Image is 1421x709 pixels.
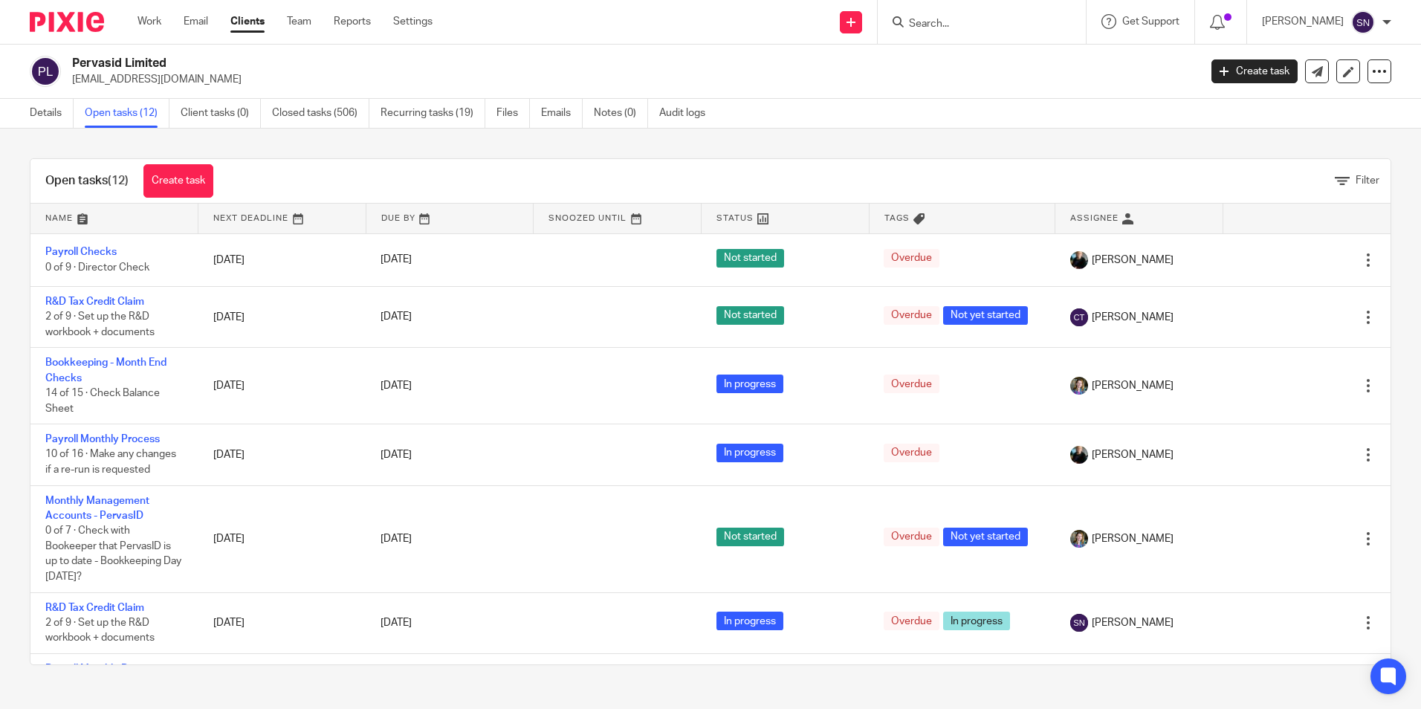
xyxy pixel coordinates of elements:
[1356,175,1379,186] span: Filter
[381,312,412,323] span: [DATE]
[381,450,412,460] span: [DATE]
[85,99,169,128] a: Open tasks (12)
[45,388,160,414] span: 14 of 15 · Check Balance Sheet
[496,99,530,128] a: Files
[1070,614,1088,632] img: svg%3E
[1122,16,1179,27] span: Get Support
[1092,615,1174,630] span: [PERSON_NAME]
[1070,308,1088,326] img: svg%3E
[884,249,939,268] span: Overdue
[1070,377,1088,395] img: 1530183611242%20(1).jpg
[548,214,627,222] span: Snoozed Until
[45,434,160,444] a: Payroll Monthly Process
[45,496,149,521] a: Monthly Management Accounts - PervasID
[594,99,648,128] a: Notes (0)
[884,306,939,325] span: Overdue
[1070,251,1088,269] img: nicky-partington.jpg
[230,14,265,29] a: Clients
[716,306,784,325] span: Not started
[45,173,129,189] h1: Open tasks
[45,526,181,583] span: 0 of 7 · Check with Bookeeper that PervasID is up to date - Bookkeeping Day [DATE]?
[45,247,117,257] a: Payroll Checks
[716,528,784,546] span: Not started
[45,262,149,273] span: 0 of 9 · Director Check
[884,528,939,546] span: Overdue
[198,485,366,592] td: [DATE]
[45,297,144,307] a: R&D Tax Credit Claim
[1262,14,1344,29] p: [PERSON_NAME]
[198,424,366,485] td: [DATE]
[716,249,784,268] span: Not started
[272,99,369,128] a: Closed tasks (506)
[181,99,261,128] a: Client tasks (0)
[943,306,1028,325] span: Not yet started
[198,233,366,286] td: [DATE]
[1092,378,1174,393] span: [PERSON_NAME]
[659,99,716,128] a: Audit logs
[45,664,160,674] a: Payroll Monthly Process
[716,375,783,393] span: In progress
[1092,447,1174,462] span: [PERSON_NAME]
[884,612,939,630] span: Overdue
[884,375,939,393] span: Overdue
[30,56,61,87] img: svg%3E
[30,99,74,128] a: Details
[45,603,144,613] a: R&D Tax Credit Claim
[287,14,311,29] a: Team
[72,72,1189,87] p: [EMAIL_ADDRESS][DOMAIN_NAME]
[943,528,1028,546] span: Not yet started
[143,164,213,198] a: Create task
[884,214,910,222] span: Tags
[1092,531,1174,546] span: [PERSON_NAME]
[30,12,104,32] img: Pixie
[381,618,412,628] span: [DATE]
[334,14,371,29] a: Reports
[907,18,1041,31] input: Search
[884,444,939,462] span: Overdue
[184,14,208,29] a: Email
[716,444,783,462] span: In progress
[1070,530,1088,548] img: 1530183611242%20(1).jpg
[716,612,783,630] span: In progress
[1211,59,1298,83] a: Create task
[1351,10,1375,34] img: svg%3E
[108,175,129,187] span: (12)
[381,534,412,544] span: [DATE]
[137,14,161,29] a: Work
[943,612,1010,630] span: In progress
[541,99,583,128] a: Emails
[45,618,155,644] span: 2 of 9 · Set up the R&D workbook + documents
[45,450,176,476] span: 10 of 16 · Make any changes if a re-run is requested
[381,99,485,128] a: Recurring tasks (19)
[381,255,412,265] span: [DATE]
[393,14,433,29] a: Settings
[198,592,366,653] td: [DATE]
[198,286,366,347] td: [DATE]
[45,312,155,338] span: 2 of 9 · Set up the R&D workbook + documents
[72,56,965,71] h2: Pervasid Limited
[1092,310,1174,325] span: [PERSON_NAME]
[381,381,412,391] span: [DATE]
[1092,253,1174,268] span: [PERSON_NAME]
[45,357,166,383] a: Bookkeeping - Month End Checks
[716,214,754,222] span: Status
[1070,446,1088,464] img: nicky-partington.jpg
[198,348,366,424] td: [DATE]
